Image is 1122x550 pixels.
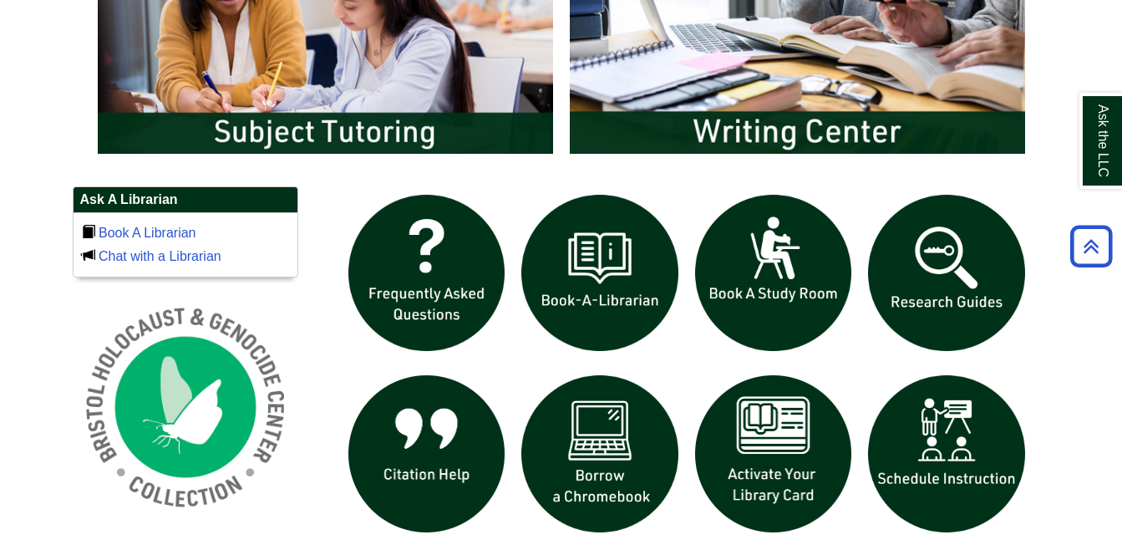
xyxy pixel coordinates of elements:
[1064,235,1118,257] a: Back to Top
[513,367,687,541] img: Borrow a chromebook icon links to the borrow a chromebook web page
[340,186,514,360] img: frequently asked questions
[687,367,861,541] img: activate Library Card icon links to form to activate student ID into library card
[74,187,297,213] h2: Ask A Librarian
[99,226,196,240] a: Book A Librarian
[340,186,1033,548] div: slideshow
[73,294,298,520] img: Holocaust and Genocide Collection
[99,249,221,263] a: Chat with a Librarian
[340,367,514,541] img: citation help icon links to citation help guide page
[513,186,687,360] img: Book a Librarian icon links to book a librarian web page
[687,186,861,360] img: book a study room icon links to book a study room web page
[860,186,1033,360] img: Research Guides icon links to research guides web page
[860,367,1033,541] img: For faculty. Schedule Library Instruction icon links to form.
